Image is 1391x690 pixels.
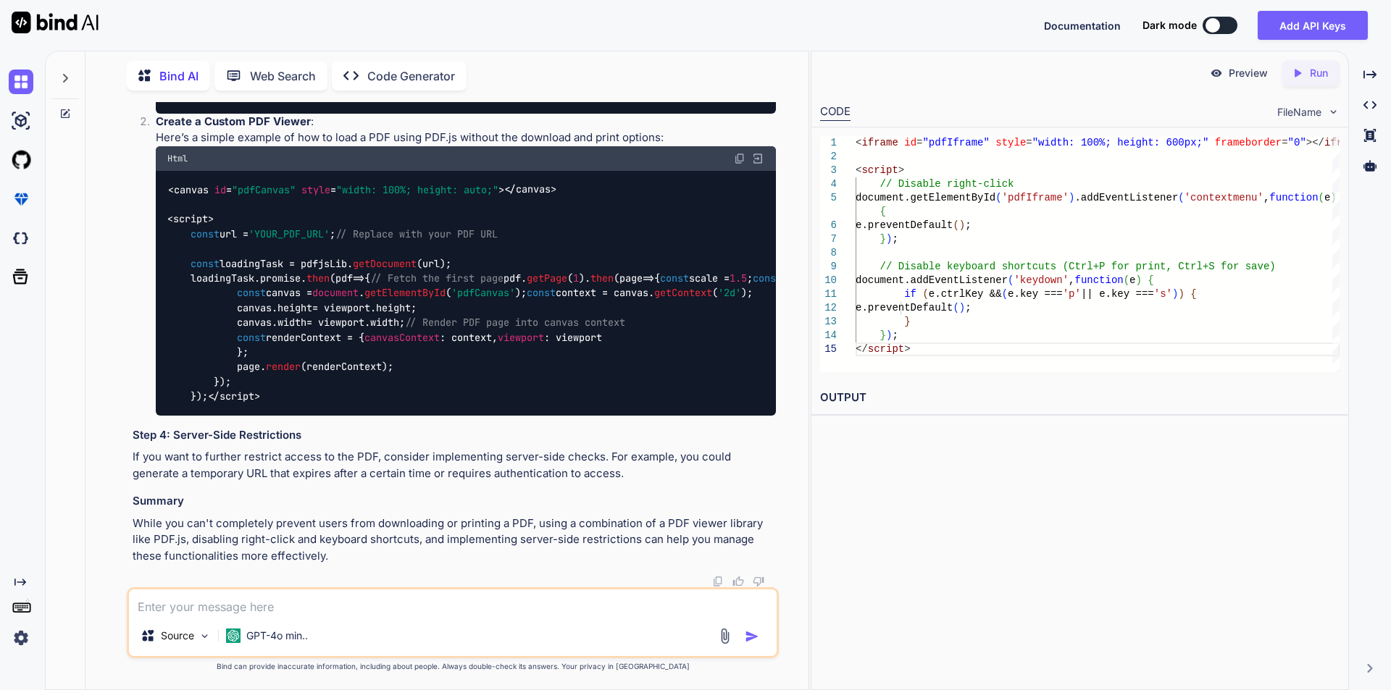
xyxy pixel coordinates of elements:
span: // Disable right-click [880,178,1014,190]
p: : [156,114,776,130]
img: ai-studio [9,109,33,133]
div: 11 [820,287,837,301]
span: e [1324,192,1330,203]
span: ></ [1306,137,1324,148]
span: trl+S for save) [1184,261,1275,272]
span: height [376,301,411,314]
span: { [1190,288,1196,300]
span: getElementById [364,286,446,299]
img: premium [9,187,33,211]
span: </ > [208,390,260,403]
span: = [1026,137,1032,148]
div: 12 [820,301,837,315]
span: function [1269,192,1318,203]
span: page [619,272,643,285]
span: getContext [654,286,712,299]
p: Here’s a simple example of how to load a PDF using PDF.js without the download and print options: [156,130,776,146]
img: icon [745,629,759,644]
span: e.ctrlKey && [928,288,1001,300]
span: < > [167,213,214,226]
img: chevron down [1327,106,1340,118]
img: attachment [717,628,733,644]
div: 7 [820,232,837,246]
span: frameborder [1214,137,1281,148]
span: id [904,137,916,148]
span: ) [958,302,964,314]
span: = [916,137,922,148]
p: Source [161,628,194,643]
span: < = = > [168,183,504,196]
span: e [1129,274,1135,286]
span: ) [1178,288,1184,300]
div: 5 [820,191,837,205]
img: darkCloudIdeIcon [9,226,33,251]
img: copy [734,153,745,164]
img: GPT-4o mini [226,628,241,643]
span: width [277,316,306,329]
span: ( [1008,274,1014,286]
span: '2d' [718,286,741,299]
span: ) [1330,192,1336,203]
span: iframe [1324,137,1361,148]
div: 9 [820,260,837,274]
span: 'keydown' [1014,274,1069,286]
h3: Step 4: Server-Side Restrictions [133,427,776,444]
span: canvas [174,183,209,196]
p: Run [1310,66,1328,80]
span: , [1069,274,1074,286]
span: canvas [516,183,551,196]
span: getPage [527,272,567,285]
span: document.getElementById [856,192,995,203]
span: const [660,272,689,285]
p: Bind can provide inaccurate information, including about people. Always double-check its answers.... [127,661,779,672]
span: pdf [335,272,353,285]
p: Web Search [250,67,316,85]
div: 4 [820,177,837,191]
span: script [173,213,208,226]
span: "pdfIframe" [922,137,989,148]
p: Bind AI [159,67,199,85]
span: url = ; loadingTask = pdfjsLib. (url); loadingTask. . ( { pdf. ( ). ( { scale = ; viewport = page... [167,227,1292,403]
span: ( [953,302,958,314]
span: > [898,164,903,176]
h2: OUTPUT [811,381,1348,415]
span: Dark mode [1143,18,1197,33]
span: e.preventDefault [856,219,953,231]
strong: Create a Custom PDF Viewer [156,114,311,128]
img: dislike [753,576,764,587]
span: || e.key === [1081,288,1154,300]
span: </ [856,343,868,355]
span: style [995,137,1026,148]
span: iframe [861,137,898,148]
span: ) [886,233,892,245]
span: ( [1001,288,1007,300]
span: // Replace with your PDF URL [335,227,498,240]
span: 1.5 [730,272,747,285]
span: ) [886,329,892,341]
span: script [861,164,898,176]
span: ) [1135,274,1141,286]
span: > [904,343,910,355]
span: ( [953,219,958,231]
span: height [277,301,312,314]
span: } [904,316,910,327]
span: promise [260,272,301,285]
span: 'contextmenu' [1184,192,1263,203]
span: ; [892,233,898,245]
div: 15 [820,342,837,356]
h3: Summary [133,493,776,510]
span: width [370,316,399,329]
span: } [880,329,885,341]
span: style [301,183,330,196]
span: = [1282,137,1287,148]
span: , [1263,192,1269,203]
span: ; [965,302,971,314]
span: // Fetch the first page [370,272,504,285]
span: then [590,272,614,285]
img: Bind AI [12,12,99,33]
div: 13 [820,315,837,329]
span: 's' [1153,288,1171,300]
span: ( [1178,192,1184,203]
span: 'pdfIframe' [1001,192,1068,203]
span: getDocument [353,257,417,270]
